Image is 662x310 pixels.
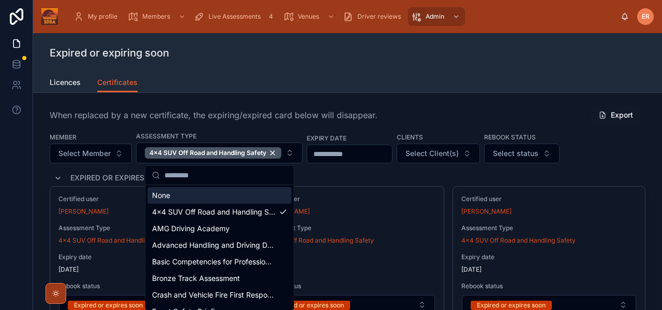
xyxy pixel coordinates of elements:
[50,46,169,60] h1: Expired or expiring soon
[397,132,423,142] label: Clients
[70,173,168,183] span: Expired or expires soon
[74,301,143,310] div: Expired or expires soon
[142,12,170,21] span: Members
[58,148,111,159] span: Select Member
[461,195,637,203] span: Certified user
[152,273,240,284] span: Bronze Track Assessment
[50,132,77,142] label: Member
[50,109,378,121] span: When replaced by a new certificate, the expiring/expired card below will disappear.
[58,236,173,245] a: 4x4 SUV Off Road and Handling Safety
[357,12,401,21] span: Driver reviews
[461,282,637,290] span: Rebook status
[461,236,576,245] a: 4x4 SUV Off Road and Handling Safety
[260,224,435,232] span: Assessment Type
[58,195,234,203] span: Certified user
[148,187,292,204] div: None
[405,148,459,159] span: Select Client(s)
[208,12,261,21] span: Live Assessments
[461,224,637,232] span: Assessment Type
[125,7,191,26] a: Members
[461,265,637,274] span: [DATE]
[260,265,435,274] span: [DATE]
[58,265,234,274] span: [DATE]
[50,144,132,163] button: Select Button
[152,240,275,250] span: Advanced Handling and Driving Dynamics
[298,12,319,21] span: Venues
[66,5,621,28] div: scrollable content
[152,290,275,300] span: Crash and Vehicle Fire First Response
[97,73,138,93] a: Certificates
[426,12,444,21] span: Admin
[88,12,117,21] span: My profile
[260,236,374,245] a: 4x4 SUV Off Road and Handling Safety
[50,77,81,88] span: Licences
[191,7,280,26] a: Live Assessments4
[152,223,230,234] span: AMG Driving Academy
[493,148,538,159] span: Select status
[58,282,234,290] span: Rebook status
[152,207,275,217] span: 4x4 SUV Off Road and Handling Safety
[484,144,560,163] button: Select Button
[307,133,347,143] label: Expiry date
[41,8,58,25] img: App logo
[58,207,109,216] a: [PERSON_NAME]
[260,282,435,290] span: Rebook status
[275,301,344,310] div: Expired or expires soon
[590,106,641,124] button: Export
[136,131,197,140] label: Assessment Type
[50,73,81,94] a: Licences
[461,253,637,261] span: Expiry date
[149,149,266,157] span: 4x4 SUV Off Road and Handling Safety
[70,7,125,26] a: My profile
[145,147,281,159] button: Unselect 3
[260,253,435,261] span: Expiry date
[461,207,511,216] a: [PERSON_NAME]
[408,7,465,26] a: Admin
[152,257,275,267] span: Basic Competencies for Professional & Supervised Driving Activities
[280,7,340,26] a: Venues
[484,132,536,142] label: Rebook Status
[265,10,277,23] div: 4
[97,77,138,88] span: Certificates
[136,143,303,163] button: Select Button
[260,195,435,203] span: Certified user
[397,144,480,163] button: Select Button
[58,253,234,261] span: Expiry date
[477,301,546,310] div: Expired or expires soon
[58,224,234,232] span: Assessment Type
[642,12,650,21] span: ER
[340,7,408,26] a: Driver reviews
